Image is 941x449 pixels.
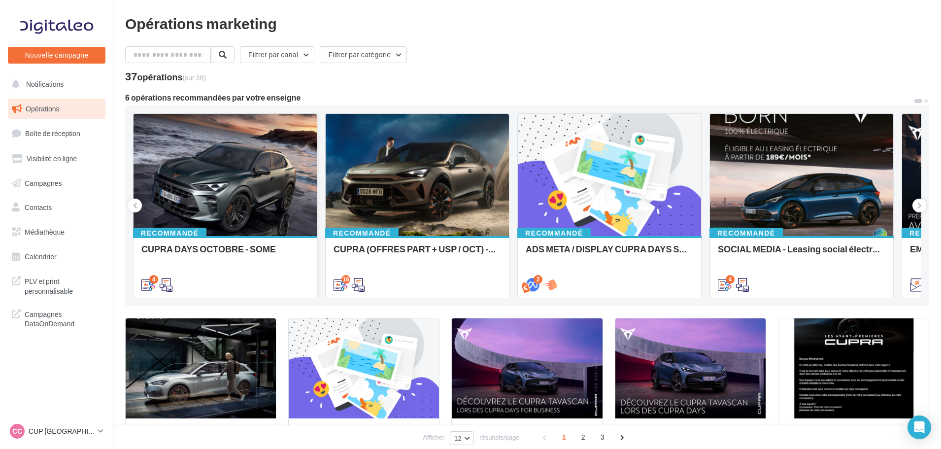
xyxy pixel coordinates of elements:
[25,252,57,261] span: Calendrier
[556,429,572,445] span: 1
[526,244,693,264] div: ADS META / DISPLAY CUPRA DAYS Septembre 2025
[517,228,591,239] div: Recommandé
[25,129,80,138] span: Boîte de réception
[423,433,444,442] span: Afficher
[6,197,107,218] a: Contacts
[141,244,309,264] div: CUPRA DAYS OCTOBRE - SOME
[12,426,22,436] span: CC
[29,426,94,436] p: CUP [GEOGRAPHIC_DATA]
[325,228,399,239] div: Recommandé
[6,99,107,119] a: Opérations
[479,433,520,442] span: résultats/page
[334,244,501,264] div: CUPRA (OFFRES PART + USP / OCT) - SOCIAL MEDIA
[6,148,107,169] a: Visibilité en ligne
[133,228,206,239] div: Recommandé
[6,74,103,95] button: Notifications
[8,422,105,441] a: CC CUP [GEOGRAPHIC_DATA]
[125,94,913,102] div: 6 opérations recommandées par votre enseigne
[8,47,105,64] button: Nouvelle campagne
[454,434,462,442] span: 12
[6,304,107,333] a: Campagnes DataOnDemand
[709,228,783,239] div: Recommandé
[149,275,158,284] div: 4
[26,104,59,113] span: Opérations
[6,271,107,300] a: PLV et print personnalisable
[25,308,101,329] span: Campagnes DataOnDemand
[595,429,610,445] span: 3
[6,123,107,144] a: Boîte de réception
[718,244,885,264] div: SOCIAL MEDIA - Leasing social électrique - CUPRA Born
[26,80,64,88] span: Notifications
[6,173,107,194] a: Campagnes
[450,431,474,445] button: 12
[6,222,107,242] a: Médiathèque
[125,16,929,31] div: Opérations marketing
[726,275,735,284] div: 4
[575,429,591,445] span: 2
[25,178,62,187] span: Campagnes
[534,275,542,284] div: 2
[320,46,407,63] button: Filtrer par catégorie
[25,275,101,296] span: PLV et print personnalisable
[907,415,931,439] div: Open Intercom Messenger
[25,203,52,211] span: Contacts
[25,228,65,236] span: Médiathèque
[137,72,205,81] div: opérations
[183,73,206,82] span: (sur 38)
[6,246,107,267] a: Calendrier
[27,154,77,163] span: Visibilité en ligne
[240,46,314,63] button: Filtrer par canal
[125,71,206,82] div: 37
[341,275,350,284] div: 16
